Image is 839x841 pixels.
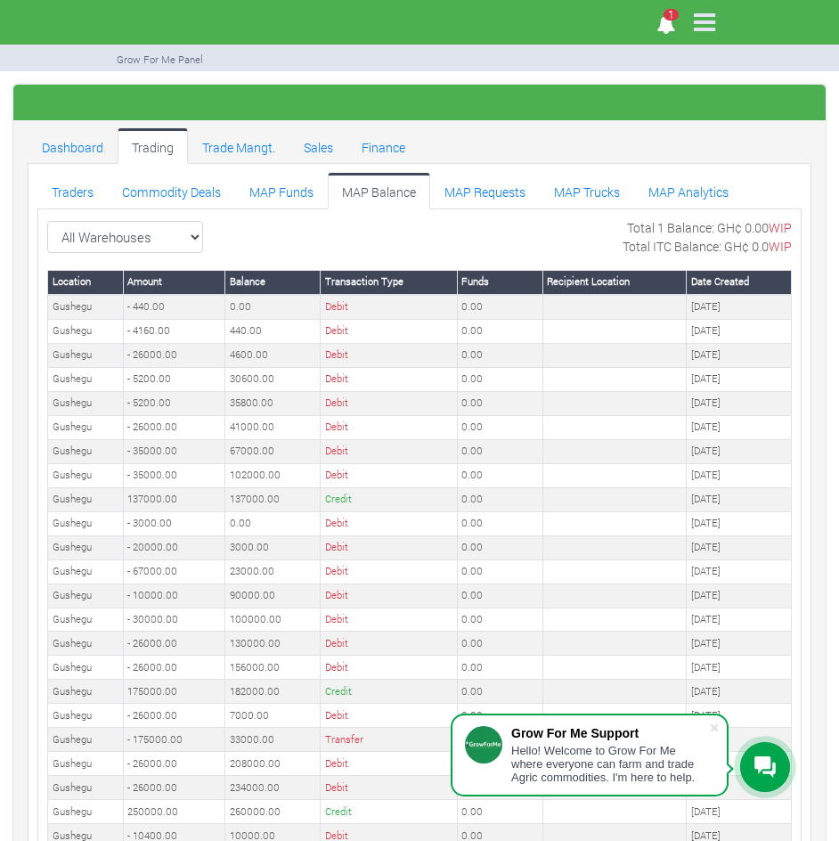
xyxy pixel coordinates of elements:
i: Notifications [648,4,683,45]
div: Grow For Me Support [511,726,709,740]
td: 4600.00 [225,343,321,367]
td: Debit [321,343,458,367]
td: Debit [321,463,458,487]
td: Gushegu [48,584,124,608]
td: 30600.00 [225,367,321,391]
td: [DATE] [687,656,792,680]
td: - 35000.00 [123,439,225,463]
td: Transfer [321,728,458,752]
th: Transaction Type [321,270,458,294]
td: - 3000.00 [123,511,225,535]
td: 0.00 [225,511,321,535]
td: Gushegu [48,776,124,800]
td: [DATE] [687,415,792,439]
td: Debit [321,535,458,559]
td: [DATE] [687,511,792,535]
a: Finance [347,128,419,164]
td: [DATE] [687,559,792,584]
td: 3000.00 [225,535,321,559]
td: 33000.00 [225,728,321,752]
td: 234000.00 [225,776,321,800]
td: Debit [321,439,458,463]
td: Debit [321,632,458,656]
td: Debit [321,295,458,319]
td: Debit [321,608,458,632]
td: Debit [321,656,458,680]
a: MAP Requests [430,173,540,208]
td: [DATE] [687,632,792,656]
td: 102000.00 [225,463,321,487]
td: 130000.00 [225,632,321,656]
th: Recipient Location [542,270,687,294]
td: - 10000.00 [123,584,225,608]
td: Gushegu [48,415,124,439]
td: 0.00 [457,584,542,608]
td: 175000.00 [123,680,225,704]
th: Location [48,270,124,294]
td: [DATE] [687,343,792,367]
span: 1 [664,9,679,20]
th: Amount [123,270,225,294]
td: Debit [321,511,458,535]
td: Gushegu [48,632,124,656]
td: Gushegu [48,391,124,415]
td: 23000.00 [225,559,321,584]
td: 90000.00 [225,584,321,608]
td: 0.00 [457,415,542,439]
td: 0.00 [457,656,542,680]
td: 0.00 [457,439,542,463]
td: Debit [321,584,458,608]
td: 156000.00 [225,656,321,680]
p: Total 1 Balance: GH¢ 0.00 [627,218,792,237]
td: - 30000.00 [123,608,225,632]
td: 0.00 [225,295,321,319]
td: 0.00 [457,680,542,704]
td: Gushegu [48,800,124,824]
td: - 26000.00 [123,704,225,728]
td: [DATE] [687,680,792,704]
td: 0.00 [457,632,542,656]
td: Credit [321,487,458,511]
td: 41000.00 [225,415,321,439]
td: Gushegu [48,535,124,559]
td: [DATE] [687,367,792,391]
td: Gushegu [48,487,124,511]
td: [DATE] [687,704,792,728]
td: [DATE] [687,319,792,343]
a: MAP Funds [235,173,328,208]
td: Gushegu [48,559,124,584]
td: Gushegu [48,728,124,752]
td: Gushegu [48,752,124,776]
td: [DATE] [687,295,792,319]
td: [DATE] [687,487,792,511]
p: Total ITC Balance: GH¢ 0.0 [623,237,792,256]
td: 0.00 [457,343,542,367]
td: - 5200.00 [123,391,225,415]
a: MAP Analytics [634,173,743,208]
td: Credit [321,800,458,824]
td: 0.00 [457,463,542,487]
td: 0.00 [457,559,542,584]
td: Gushegu [48,295,124,319]
td: - 26000.00 [123,343,225,367]
small: Grow For Me Panel [117,53,203,66]
td: [DATE] [687,463,792,487]
td: 440.00 [225,319,321,343]
td: - 5200.00 [123,367,225,391]
td: 0.00 [457,295,542,319]
td: 0.00 [457,704,542,728]
td: 67000.00 [225,439,321,463]
td: 0.00 [457,535,542,559]
div: Hello! Welcome to Grow For Me where everyone can farm and trade Agric commodities. I'm here to help. [511,744,709,784]
td: Gushegu [48,656,124,680]
td: 250000.00 [123,800,225,824]
td: Gushegu [48,367,124,391]
img: growforme image [116,4,125,39]
th: Date Created [687,270,792,294]
td: Gushegu [48,511,124,535]
td: Debit [321,367,458,391]
td: Debit [321,415,458,439]
td: [DATE] [687,391,792,415]
td: 0.00 [457,367,542,391]
td: - 26000.00 [123,632,225,656]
